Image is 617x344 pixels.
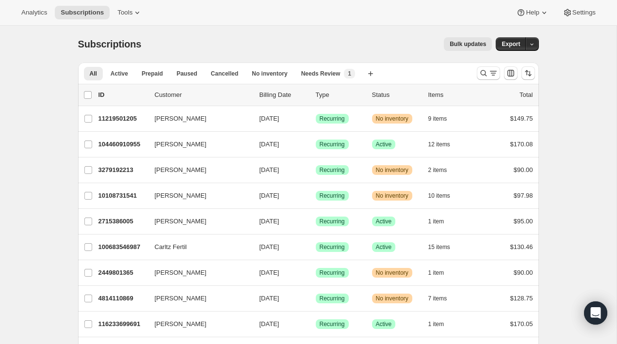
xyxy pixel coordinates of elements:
[98,191,147,201] p: 10108731541
[510,243,533,250] span: $130.46
[112,6,148,19] button: Tools
[260,90,308,100] p: Billing Date
[428,192,450,200] span: 10 items
[78,39,142,49] span: Subscriptions
[320,192,345,200] span: Recurring
[301,70,341,78] span: Needs Review
[98,317,533,331] div: 116233699691[PERSON_NAME][DATE]SuccessRecurringSuccessActive1 item$170.05
[376,141,392,148] span: Active
[260,295,279,302] span: [DATE]
[98,163,533,177] div: 3279192213[PERSON_NAME][DATE]SuccessRecurringWarningNo inventory2 items$90.00
[155,294,207,303] span: [PERSON_NAME]
[428,243,450,251] span: 15 items
[149,137,246,152] button: [PERSON_NAME]
[320,115,345,123] span: Recurring
[428,189,461,203] button: 10 items
[260,166,279,173] span: [DATE]
[376,269,408,277] span: No inventory
[521,66,535,80] button: Sort the results
[260,269,279,276] span: [DATE]
[428,320,444,328] span: 1 item
[149,214,246,229] button: [PERSON_NAME]
[260,192,279,199] span: [DATE]
[320,166,345,174] span: Recurring
[98,292,533,305] div: 4814110869[PERSON_NAME][DATE]SuccessRecurringWarningNo inventory7 items$128.75
[155,114,207,124] span: [PERSON_NAME]
[376,243,392,251] span: Active
[320,243,345,251] span: Recurring
[510,115,533,122] span: $149.75
[428,112,458,125] button: 9 items
[376,295,408,302] span: No inventory
[428,295,447,302] span: 7 items
[90,70,97,78] span: All
[155,242,187,252] span: Carltz Fertil
[98,266,533,280] div: 2449801365[PERSON_NAME][DATE]SuccessRecurringWarningNo inventory1 item$90.00
[504,66,518,80] button: Customize table column order and visibility
[572,9,596,16] span: Settings
[428,215,455,228] button: 1 item
[155,140,207,149] span: [PERSON_NAME]
[98,140,147,149] p: 104460910955
[98,217,147,226] p: 2715386005
[149,316,246,332] button: [PERSON_NAME]
[557,6,601,19] button: Settings
[444,37,492,51] button: Bulk updates
[98,319,147,329] p: 116233699691
[98,138,533,151] div: 104460910955[PERSON_NAME][DATE]SuccessRecurringSuccessActive12 items$170.08
[428,218,444,225] span: 1 item
[526,9,539,16] span: Help
[260,243,279,250] span: [DATE]
[211,70,239,78] span: Cancelled
[155,319,207,329] span: [PERSON_NAME]
[260,115,279,122] span: [DATE]
[376,218,392,225] span: Active
[584,301,607,325] div: Open Intercom Messenger
[149,162,246,178] button: [PERSON_NAME]
[428,292,458,305] button: 7 items
[155,217,207,226] span: [PERSON_NAME]
[428,138,461,151] button: 12 items
[320,218,345,225] span: Recurring
[496,37,526,51] button: Export
[155,90,252,100] p: Customer
[514,218,533,225] span: $95.00
[21,9,47,16] span: Analytics
[450,40,486,48] span: Bulk updates
[155,191,207,201] span: [PERSON_NAME]
[16,6,53,19] button: Analytics
[376,115,408,123] span: No inventory
[142,70,163,78] span: Prepaid
[320,141,345,148] span: Recurring
[149,291,246,306] button: [PERSON_NAME]
[428,163,458,177] button: 2 items
[428,240,461,254] button: 15 items
[98,90,147,100] p: ID
[149,265,246,281] button: [PERSON_NAME]
[316,90,364,100] div: Type
[61,9,104,16] span: Subscriptions
[155,165,207,175] span: [PERSON_NAME]
[348,70,351,78] span: 1
[510,141,533,148] span: $170.08
[514,166,533,173] span: $90.00
[117,9,132,16] span: Tools
[514,192,533,199] span: $97.98
[376,192,408,200] span: No inventory
[149,111,246,126] button: [PERSON_NAME]
[428,141,450,148] span: 12 items
[428,166,447,174] span: 2 items
[428,90,477,100] div: Items
[320,295,345,302] span: Recurring
[363,67,378,80] button: Create new view
[98,215,533,228] div: 2715386005[PERSON_NAME][DATE]SuccessRecurringSuccessActive1 item$95.00
[98,165,147,175] p: 3279192213
[149,188,246,203] button: [PERSON_NAME]
[376,166,408,174] span: No inventory
[477,66,500,80] button: Search and filter results
[177,70,197,78] span: Paused
[149,239,246,255] button: Carltz Fertil
[111,70,128,78] span: Active
[260,320,279,328] span: [DATE]
[98,240,533,254] div: 100683546987Carltz Fertil[DATE]SuccessRecurringSuccessActive15 items$130.46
